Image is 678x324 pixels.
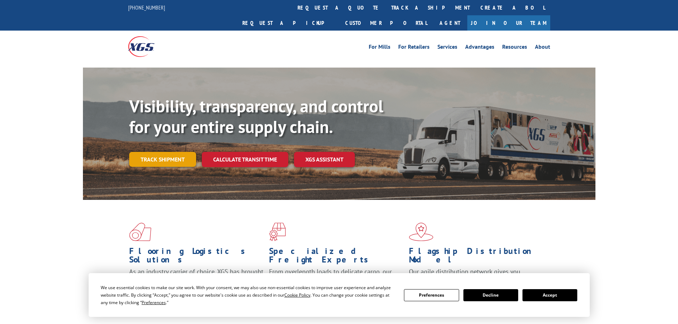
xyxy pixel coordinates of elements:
[404,289,459,301] button: Preferences
[463,289,518,301] button: Decline
[129,267,263,293] span: As an industry carrier of choice, XGS has brought innovation and dedication to flooring logistics...
[237,15,340,31] a: Request a pickup
[522,289,577,301] button: Accept
[409,267,540,284] span: Our agile distribution network gives you nationwide inventory management on demand.
[89,273,590,317] div: Cookie Consent Prompt
[535,44,550,52] a: About
[129,247,264,267] h1: Flooring Logistics Solutions
[128,4,165,11] a: [PHONE_NUMBER]
[465,44,494,52] a: Advantages
[269,267,404,299] p: From overlength loads to delicate cargo, our experienced staff knows the best way to move your fr...
[409,247,543,267] h1: Flagship Distribution Model
[269,247,404,267] h1: Specialized Freight Experts
[101,284,395,306] div: We use essential cookies to make our site work. With your consent, we may also use non-essential ...
[409,223,433,241] img: xgs-icon-flagship-distribution-model-red
[340,15,432,31] a: Customer Portal
[437,44,457,52] a: Services
[129,152,196,167] a: Track shipment
[369,44,390,52] a: For Mills
[432,15,467,31] a: Agent
[398,44,430,52] a: For Retailers
[294,152,355,167] a: XGS ASSISTANT
[269,223,286,241] img: xgs-icon-focused-on-flooring-red
[129,223,151,241] img: xgs-icon-total-supply-chain-intelligence-red
[284,292,310,298] span: Cookie Policy
[202,152,288,167] a: Calculate transit time
[502,44,527,52] a: Resources
[129,95,383,138] b: Visibility, transparency, and control for your entire supply chain.
[142,299,166,306] span: Preferences
[467,15,550,31] a: Join Our Team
